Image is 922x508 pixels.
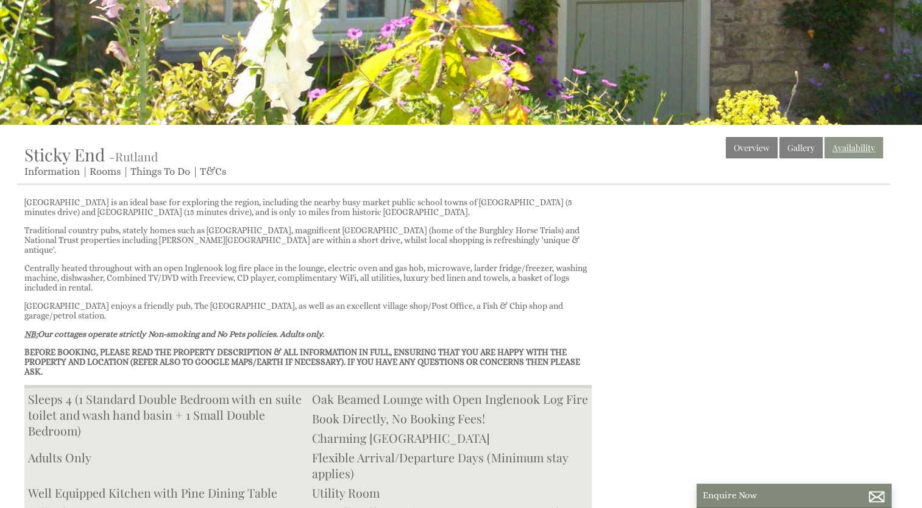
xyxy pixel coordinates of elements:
[130,166,190,177] a: Things To Do
[24,143,105,166] span: Sticky End
[308,428,592,448] li: Charming [GEOGRAPHIC_DATA]
[24,166,80,177] a: Information
[308,409,592,428] li: Book Directly, No Booking Fees!
[703,490,885,501] p: Enquire Now
[308,389,592,409] li: Oak Beamed Lounge with Open Inglenook Log Fire
[24,347,580,376] strong: BEFORE BOOKING, PLEASE READ THE PROPERTY DESCRIPTION & ALL INFORMATION IN FULL, ENSURING THAT YOU...
[24,225,592,255] p: Traditional country pubs, stately homes such as [GEOGRAPHIC_DATA], magnificent [GEOGRAPHIC_DATA] ...
[779,137,823,158] a: Gallery
[308,448,592,483] li: Flexible Arrival/Departure Days (Minimum stay applies)
[24,263,592,292] p: Centrally heated throughout with an open Inglenook log fire place in the lounge, electric oven an...
[24,448,308,467] li: Adults Only
[824,137,883,158] a: Availability
[24,389,308,440] li: Sleeps 4 (1 Standard Double Bedroom with en suite toilet and wash hand basin + 1 Small Double Bed...
[24,329,324,339] strong: Our cottages operate strictly Non-smoking and No Pets policies. Adults only.
[24,143,109,166] a: Sticky End
[200,166,226,177] a: T&Cs
[24,329,38,339] u: NB:
[308,483,592,503] li: Utility Room
[90,166,121,177] a: Rooms
[24,483,308,503] li: Well Equipped Kitchen with Pine Dining Table
[24,301,592,320] p: [GEOGRAPHIC_DATA] enjoys a friendly pub, The [GEOGRAPHIC_DATA], as well as an excellent village s...
[726,137,778,158] a: Overview
[115,149,158,164] a: Rutland
[109,149,158,164] span: -
[24,197,592,217] p: [GEOGRAPHIC_DATA] is an ideal base for exploring the region, including the nearby busy market pub...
